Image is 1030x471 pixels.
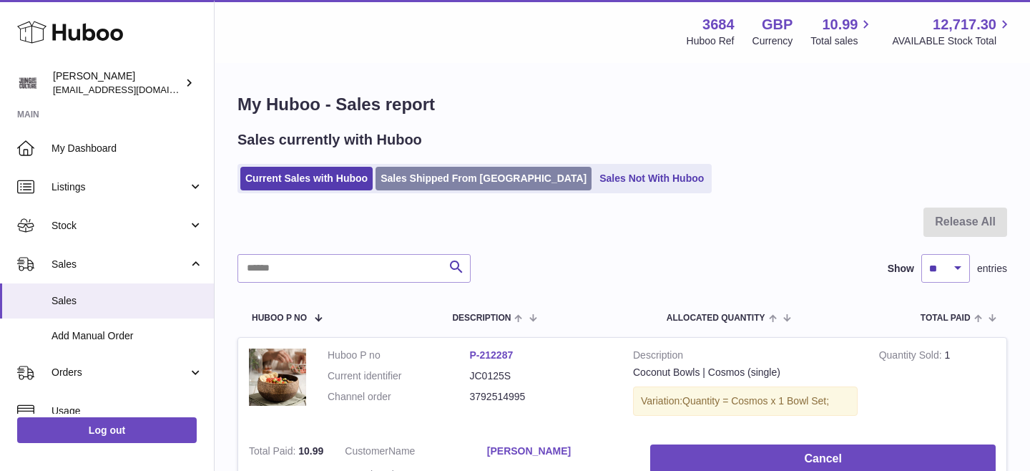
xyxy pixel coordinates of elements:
[702,15,735,34] strong: 3684
[328,369,470,383] dt: Current identifier
[51,404,203,418] span: Usage
[328,390,470,404] dt: Channel order
[752,34,793,48] div: Currency
[51,329,203,343] span: Add Manual Order
[17,417,197,443] a: Log out
[51,180,188,194] span: Listings
[687,34,735,48] div: Huboo Ref
[633,349,858,366] strong: Description
[868,338,1006,434] td: 1
[51,219,188,233] span: Stock
[892,15,1013,48] a: 12,717.30 AVAILABLE Stock Total
[921,314,971,323] span: Total paid
[822,15,858,34] span: 10.99
[682,395,829,407] span: Quantity = Cosmos x 1 Bowl Set;
[345,445,487,462] dt: Name
[17,72,39,94] img: theinternationalventure@gmail.com
[345,445,388,457] span: Customer
[51,258,188,271] span: Sales
[51,366,188,379] span: Orders
[51,142,203,155] span: My Dashboard
[762,15,793,34] strong: GBP
[933,15,996,34] span: 12,717.30
[237,130,422,150] h2: Sales currently with Huboo
[470,390,612,404] dd: 3792514995
[892,34,1013,48] span: AVAILABLE Stock Total
[298,445,323,457] span: 10.99
[888,262,914,276] label: Show
[667,314,765,323] span: ALLOCATED Quantity
[470,349,514,361] a: P-212287
[810,34,874,48] span: Total sales
[237,93,1007,116] h1: My Huboo - Sales report
[252,314,307,323] span: Huboo P no
[51,294,203,308] span: Sales
[977,262,1007,276] span: entries
[810,15,874,48] a: 10.99 Total sales
[53,69,182,97] div: [PERSON_NAME]
[53,84,210,95] span: [EMAIL_ADDRESS][DOMAIN_NAME]
[487,445,629,458] a: [PERSON_NAME]
[633,387,858,416] div: Variation:
[452,314,511,323] span: Description
[594,167,709,190] a: Sales Not With Huboo
[249,349,306,406] img: 36841753443316.jpg
[633,366,858,379] div: Coconut Bowls | Cosmos (single)
[240,167,373,190] a: Current Sales with Huboo
[328,349,470,362] dt: Huboo P no
[376,167,592,190] a: Sales Shipped From [GEOGRAPHIC_DATA]
[879,349,945,364] strong: Quantity Sold
[470,369,612,383] dd: JC0125S
[249,445,298,460] strong: Total Paid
